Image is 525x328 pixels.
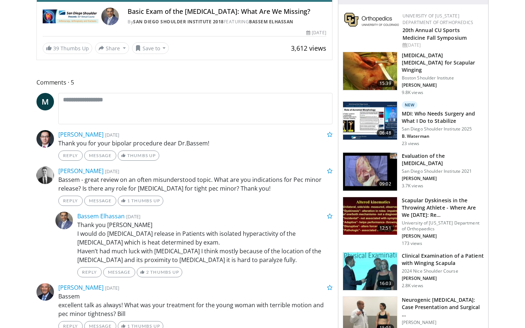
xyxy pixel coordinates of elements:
a: Message [103,267,135,277]
small: [DATE] [126,213,140,220]
p: 23 views [402,141,420,147]
h3: [MEDICAL_DATA] [MEDICAL_DATA] for Scapular Winging [402,52,484,74]
a: Message [84,196,116,206]
p: [PERSON_NAME] [402,276,484,281]
p: 2024 Nice Shoulder Course [402,268,484,274]
a: 12:51 Scapular Dyskinesis in the Throwing Athlete - Where Are We [DATE]: Re… University of [US_ST... [343,197,484,246]
span: 16:03 [377,280,394,287]
img: Avatar [36,167,54,184]
a: Bassem Elhassan [77,212,125,220]
a: [PERSON_NAME] [58,167,104,175]
a: 15:39 [MEDICAL_DATA] [MEDICAL_DATA] for Scapular Winging Boston Shoulder Institute [PERSON_NAME] ... [343,52,484,95]
p: San Diego Shoulder Institute 2025 [402,126,484,132]
h3: Clinical Examination of a Patient with Winging Scapula [402,252,484,267]
img: 895f73d8-345c-4f40-98bf-f41295e2d5f1.150x105_q85_crop-smart_upscale.jpg [343,153,397,191]
a: Reply [77,267,102,277]
a: Reply [58,151,83,161]
span: 39 [53,45,59,52]
p: B. Waterman [402,133,484,139]
span: 2 [146,269,149,275]
img: 3a2f5bb8-c0c0-4fc6-913e-97078c280665.150x105_q85_crop-smart_upscale.jpg [343,102,397,140]
p: 3.7K views [402,183,423,189]
a: Reply [58,196,83,206]
p: Thank you [PERSON_NAME] I would do [MEDICAL_DATA] release in Patients with isolated hyperactivity... [77,220,332,264]
p: [PERSON_NAME] [402,233,484,239]
p: [PERSON_NAME] [402,82,484,88]
p: Bassem - great review on an often misunderstood topic. What are you indications for Pec minor rel... [58,175,332,193]
a: San Diego Shoulder Institute 2018 [133,19,224,25]
h3: Scapular Dyskinesis in the Throwing Athlete - Where Are We [DATE]: Re… [402,197,484,219]
img: Avatar [55,212,73,229]
p: San Diego Shoulder Institute 2021 [402,168,484,174]
h3: Evaluation of the [MEDICAL_DATA] [402,152,484,167]
p: [PERSON_NAME] [402,320,484,325]
h3: Neurogenic [MEDICAL_DATA]: Case Presentation and Surgical … [402,296,484,318]
img: 10487_3.png.150x105_q85_crop-smart_upscale.jpg [343,52,397,90]
span: 12:51 [377,224,394,232]
p: 9.8K views [402,90,423,95]
a: 2 Thumbs Up [137,267,182,277]
small: [DATE] [105,132,119,138]
p: Boston Shoulder Institute [402,75,484,81]
span: 1 [127,198,130,203]
span: 06:48 [377,129,394,137]
div: By FEATURING [128,19,326,25]
span: 15:39 [377,80,394,87]
a: 20th Annual CU Sports Medicine Fall Symposium [402,27,467,41]
p: 2.8K views [402,283,423,289]
p: Thank you for your bipolar procedure dear Dr.Bassem! [58,139,332,148]
h3: MDI: Who Needs Surgery and What I Do to Stabilize [402,110,484,125]
button: Share [95,42,129,54]
span: Comments 5 [36,78,332,87]
a: 06:48 New MDI: Who Needs Surgery and What I Do to Stabilize San Diego Shoulder Institute 2025 B. ... [343,101,484,147]
a: 39 Thumbs Up [43,43,92,54]
img: Avatar [36,130,54,148]
a: 1 Thumbs Up [118,196,163,206]
a: [PERSON_NAME] [58,284,104,292]
img: San Diego Shoulder Institute 2018 [43,8,98,25]
span: 09:02 [377,180,394,188]
a: [PERSON_NAME] [58,130,104,138]
div: [DATE] [306,30,326,36]
a: 16:03 Clinical Examination of a Patient with Winging Scapula 2024 Nice Shoulder Course [PERSON_NA... [343,252,484,291]
img: Avatar [36,283,54,301]
span: 3,612 views [291,44,326,52]
small: [DATE] [105,168,119,175]
h4: Basic Exam of the [MEDICAL_DATA]: What Are We Missing? [128,8,326,16]
img: 6db2ddf5-fe5e-463a-a106-c6316f4e20aa.150x105_q85_crop-smart_upscale.jpg [343,253,397,290]
a: Bassem Elhassan [249,19,293,25]
p: University of [US_STATE] Department of Orthopaedics [402,220,484,232]
a: Thumbs Up [118,151,159,161]
a: University of [US_STATE] Department of Orthopaedics [402,13,473,26]
small: [DATE] [105,285,119,291]
a: M [36,93,54,110]
a: Message [84,151,116,161]
img: Avatar [101,8,119,25]
img: 355603a8-37da-49b6-856f-e00d7e9307d3.png.150x105_q85_autocrop_double_scale_upscale_version-0.2.png [344,13,399,27]
p: [PERSON_NAME] [402,176,484,181]
div: [DATE] [402,42,482,48]
p: New [402,101,418,109]
img: d6240d43-0039-47ee-81a9-1dac8231cd3d.150x105_q85_crop-smart_upscale.jpg [343,197,397,235]
button: Save to [132,42,169,54]
p: 173 views [402,241,422,246]
p: Bassem excellent talk as always! What was your treatment for the young woman with terrible motion... [58,292,332,318]
a: 09:02 Evaluation of the [MEDICAL_DATA] San Diego Shoulder Institute 2021 [PERSON_NAME] 3.7K views [343,152,484,191]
